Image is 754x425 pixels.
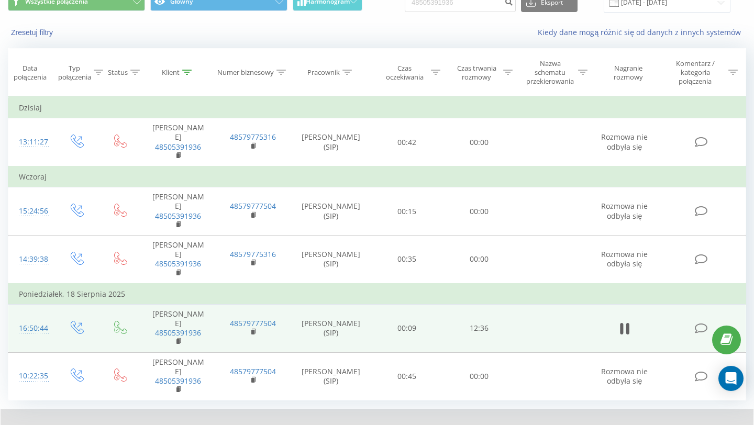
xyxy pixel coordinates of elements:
[58,64,91,82] div: Typ połączenia
[230,366,276,376] a: 48579777504
[443,304,515,352] td: 12:36
[601,366,648,386] span: Rozmowa nie odbyła się
[307,68,340,77] div: Pracownik
[155,328,201,338] a: 48505391936
[141,352,216,400] td: [PERSON_NAME]
[443,235,515,283] td: 00:00
[371,118,443,166] td: 00:42
[19,318,44,339] div: 16:50:44
[8,64,51,82] div: Data połączenia
[155,142,201,152] a: 48505391936
[230,132,276,142] a: 48579775316
[230,318,276,328] a: 48579777504
[155,211,201,221] a: 48505391936
[19,201,44,221] div: 15:24:56
[217,68,274,77] div: Numer biznesowy
[601,249,648,269] span: Rozmowa nie odbyła się
[291,118,371,166] td: [PERSON_NAME] (SIP)
[381,64,429,82] div: Czas oczekiwania
[452,64,501,82] div: Czas trwania rozmowy
[230,249,276,259] a: 48579775316
[443,352,515,400] td: 00:00
[291,352,371,400] td: [PERSON_NAME] (SIP)
[230,201,276,211] a: 48579777504
[443,118,515,166] td: 00:00
[8,28,58,37] button: Zresetuj filtry
[141,235,216,283] td: [PERSON_NAME]
[601,201,648,220] span: Rozmowa nie odbyła się
[371,235,443,283] td: 00:35
[155,376,201,386] a: 48505391936
[8,97,746,118] td: Dzisiaj
[108,68,128,77] div: Status
[443,187,515,236] td: 00:00
[141,304,216,352] td: [PERSON_NAME]
[601,132,648,151] span: Rozmowa nie odbyła się
[525,59,575,86] div: Nazwa schematu przekierowania
[155,259,201,269] a: 48505391936
[664,59,726,86] div: Komentarz / kategoria połączenia
[718,366,744,391] div: Open Intercom Messenger
[141,187,216,236] td: [PERSON_NAME]
[141,118,216,166] td: [PERSON_NAME]
[19,249,44,270] div: 14:39:38
[371,187,443,236] td: 00:15
[162,68,180,77] div: Klient
[371,352,443,400] td: 00:45
[600,64,657,82] div: Nagranie rozmowy
[291,235,371,283] td: [PERSON_NAME] (SIP)
[371,304,443,352] td: 00:09
[291,304,371,352] td: [PERSON_NAME] (SIP)
[19,366,44,386] div: 10:22:35
[19,132,44,152] div: 13:11:27
[8,284,746,305] td: Poniedziałek, 18 Sierpnia 2025
[8,166,746,187] td: Wczoraj
[538,27,746,37] a: Kiedy dane mogą różnić się od danych z innych systemów
[291,187,371,236] td: [PERSON_NAME] (SIP)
